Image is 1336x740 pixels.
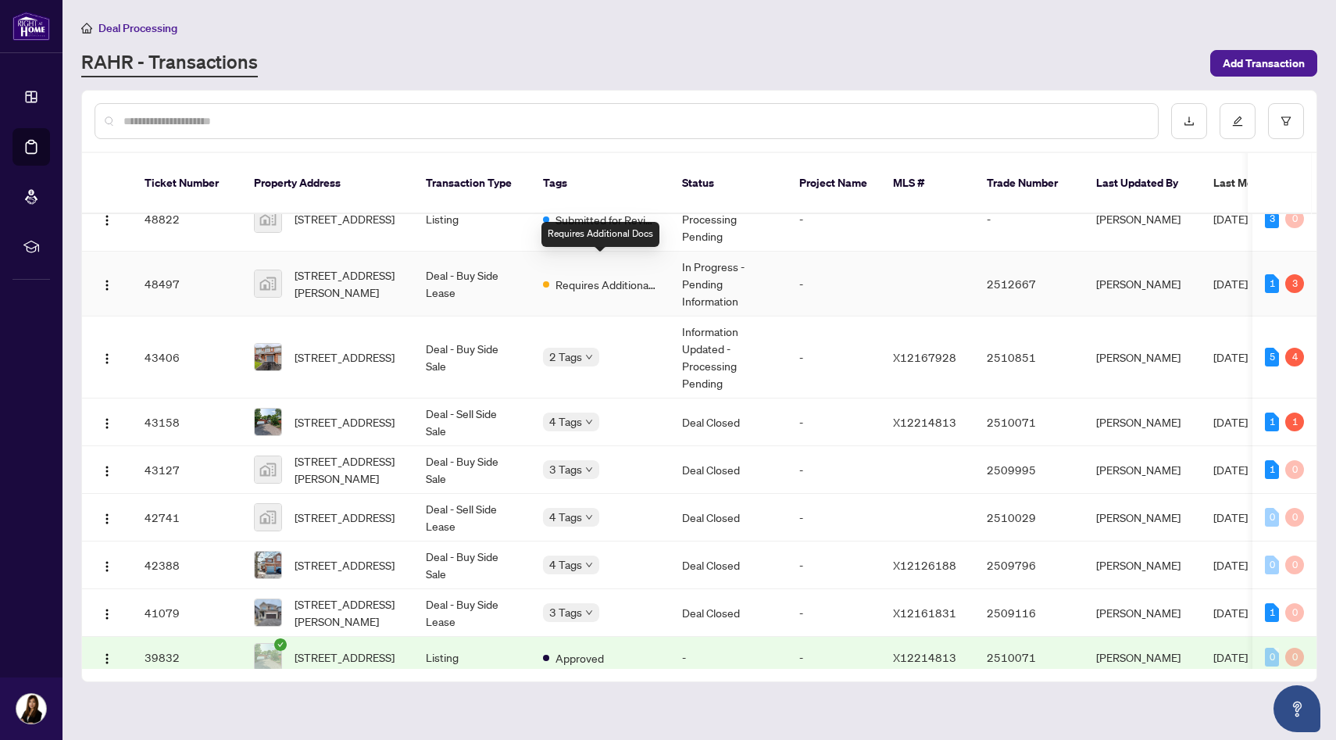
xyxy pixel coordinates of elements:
[670,187,787,252] td: New Submission - Processing Pending
[1265,603,1279,622] div: 1
[1084,187,1201,252] td: [PERSON_NAME]
[413,589,530,637] td: Deal - Buy Side Lease
[893,606,956,620] span: X12161831
[1084,494,1201,542] td: [PERSON_NAME]
[81,49,258,77] a: RAHR - Transactions
[974,399,1084,446] td: 2510071
[255,409,281,435] img: thumbnail-img
[585,561,593,569] span: down
[530,153,670,214] th: Tags
[974,494,1084,542] td: 2510029
[101,352,113,365] img: Logo
[787,399,881,446] td: -
[1213,558,1248,572] span: [DATE]
[1213,510,1248,524] span: [DATE]
[1285,556,1304,574] div: 0
[1213,650,1248,664] span: [DATE]
[95,505,120,530] button: Logo
[274,638,287,651] span: check-circle
[1171,103,1207,139] button: download
[132,187,241,252] td: 48822
[893,558,956,572] span: X12126188
[1285,348,1304,366] div: 4
[585,513,593,521] span: down
[132,316,241,399] td: 43406
[255,644,281,670] img: thumbnail-img
[1285,460,1304,479] div: 0
[255,270,281,297] img: thumbnail-img
[881,153,974,214] th: MLS #
[132,589,241,637] td: 41079
[132,153,241,214] th: Ticket Number
[1084,399,1201,446] td: [PERSON_NAME]
[670,153,787,214] th: Status
[1184,116,1195,127] span: download
[555,211,657,228] span: Submitted for Review
[893,650,956,664] span: X12214813
[413,494,530,542] td: Deal - Sell Side Lease
[1268,103,1304,139] button: filter
[670,494,787,542] td: Deal Closed
[974,542,1084,589] td: 2509796
[1285,274,1304,293] div: 3
[413,153,530,214] th: Transaction Type
[974,153,1084,214] th: Trade Number
[413,252,530,316] td: Deal - Buy Side Lease
[295,210,395,227] span: [STREET_ADDRESS]
[255,504,281,531] img: thumbnail-img
[1084,316,1201,399] td: [PERSON_NAME]
[255,552,281,578] img: thumbnail-img
[95,345,120,370] button: Logo
[1265,413,1279,431] div: 1
[670,446,787,494] td: Deal Closed
[413,637,530,678] td: Listing
[670,316,787,399] td: Information Updated - Processing Pending
[132,494,241,542] td: 42741
[101,214,113,227] img: Logo
[95,271,120,296] button: Logo
[787,589,881,637] td: -
[295,452,401,487] span: [STREET_ADDRESS][PERSON_NAME]
[101,279,113,291] img: Logo
[132,252,241,316] td: 48497
[787,446,881,494] td: -
[413,316,530,399] td: Deal - Buy Side Sale
[974,589,1084,637] td: 2509116
[787,494,881,542] td: -
[1285,603,1304,622] div: 0
[95,409,120,434] button: Logo
[1265,508,1279,527] div: 0
[101,652,113,665] img: Logo
[1265,460,1279,479] div: 1
[670,399,787,446] td: Deal Closed
[1232,116,1243,127] span: edit
[549,603,582,621] span: 3 Tags
[132,542,241,589] td: 42388
[255,344,281,370] img: thumbnail-img
[670,589,787,637] td: Deal Closed
[95,206,120,231] button: Logo
[255,456,281,483] img: thumbnail-img
[101,560,113,573] img: Logo
[255,599,281,626] img: thumbnail-img
[413,187,530,252] td: Listing
[413,399,530,446] td: Deal - Sell Side Sale
[1265,209,1279,228] div: 3
[787,542,881,589] td: -
[1084,252,1201,316] td: [PERSON_NAME]
[81,23,92,34] span: home
[1084,446,1201,494] td: [PERSON_NAME]
[295,349,395,366] span: [STREET_ADDRESS]
[1265,274,1279,293] div: 1
[295,413,395,431] span: [STREET_ADDRESS]
[1213,415,1248,429] span: [DATE]
[1213,277,1248,291] span: [DATE]
[1265,348,1279,366] div: 5
[549,508,582,526] span: 4 Tags
[974,637,1084,678] td: 2510071
[585,353,593,361] span: down
[101,417,113,430] img: Logo
[1265,648,1279,667] div: 0
[101,513,113,525] img: Logo
[16,694,46,724] img: Profile Icon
